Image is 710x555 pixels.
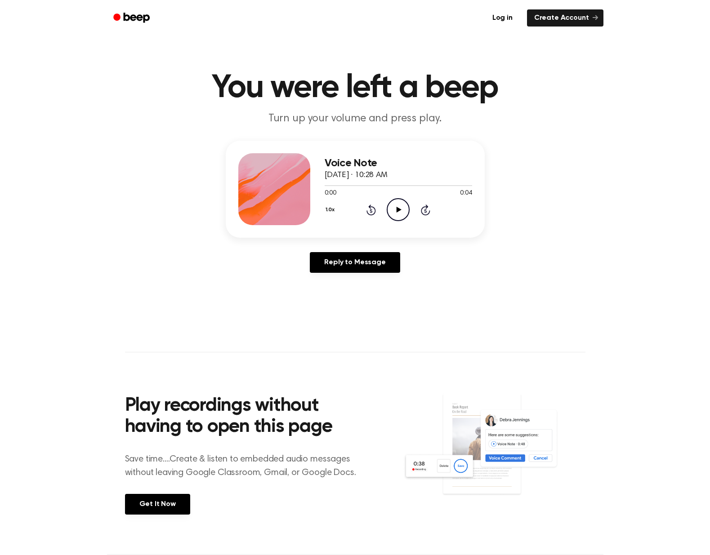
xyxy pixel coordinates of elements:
[325,189,336,198] span: 0:00
[325,157,472,169] h3: Voice Note
[183,111,528,126] p: Turn up your volume and press play.
[460,189,472,198] span: 0:04
[125,395,367,438] h2: Play recordings without having to open this page
[310,252,400,273] a: Reply to Message
[325,171,388,179] span: [DATE] · 10:28 AM
[325,202,338,218] button: 1.0x
[527,9,603,27] a: Create Account
[483,8,522,28] a: Log in
[107,9,158,27] a: Beep
[125,72,585,104] h1: You were left a beep
[125,494,190,515] a: Get It Now
[403,393,585,514] img: Voice Comments on Docs and Recording Widget
[125,453,367,480] p: Save time....Create & listen to embedded audio messages without leaving Google Classroom, Gmail, ...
